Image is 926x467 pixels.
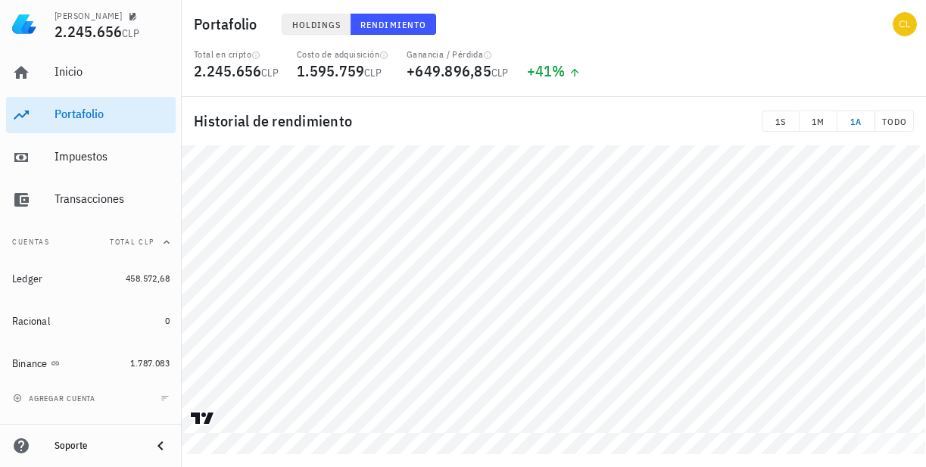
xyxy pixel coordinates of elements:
[360,19,426,30] span: Rendimiento
[837,111,875,132] button: 1A
[55,64,170,79] div: Inicio
[261,66,279,79] span: CLP
[407,61,491,81] span: +649.896,85
[893,12,917,36] div: avatar
[182,97,926,145] div: Historial de rendimiento
[16,394,95,403] span: agregar cuenta
[6,54,176,91] a: Inicio
[407,48,509,61] div: Ganancia / Pérdida
[6,139,176,176] a: Impuestos
[527,64,581,79] div: +41
[491,66,509,79] span: CLP
[6,224,176,260] button: CuentasTotal CLP
[110,237,154,247] span: Total CLP
[12,315,50,328] div: Racional
[6,345,176,381] a: Binance 1.787.083
[297,61,364,81] span: 1.595.759
[189,411,216,425] a: Charting by TradingView
[55,107,170,121] div: Portafolio
[122,26,139,40] span: CLP
[843,116,868,127] span: 1A
[6,260,176,297] a: Ledger 458.572,68
[9,391,102,406] button: agregar cuenta
[881,116,907,127] span: TODO
[297,48,388,61] div: Costo de adquisición
[806,116,831,127] span: 1M
[55,191,170,206] div: Transacciones
[552,61,565,81] span: %
[875,111,914,132] button: TODO
[194,61,261,81] span: 2.245.656
[165,315,170,326] span: 0
[12,357,48,370] div: Binance
[292,19,341,30] span: Holdings
[6,182,176,218] a: Transacciones
[55,149,170,163] div: Impuestos
[194,48,279,61] div: Total en cripto
[55,10,122,22] div: [PERSON_NAME]
[194,12,263,36] h1: Portafolio
[130,357,170,369] span: 1.787.083
[762,111,800,132] button: 1S
[55,440,139,452] div: Soporte
[351,14,436,35] button: Rendimiento
[364,66,382,79] span: CLP
[12,272,43,285] div: Ledger
[6,97,176,133] a: Portafolio
[769,116,793,127] span: 1S
[12,12,36,36] img: LedgiFi
[282,14,351,35] button: Holdings
[55,21,122,42] span: 2.245.656
[800,111,837,132] button: 1M
[6,303,176,339] a: Racional 0
[126,272,170,284] span: 458.572,68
